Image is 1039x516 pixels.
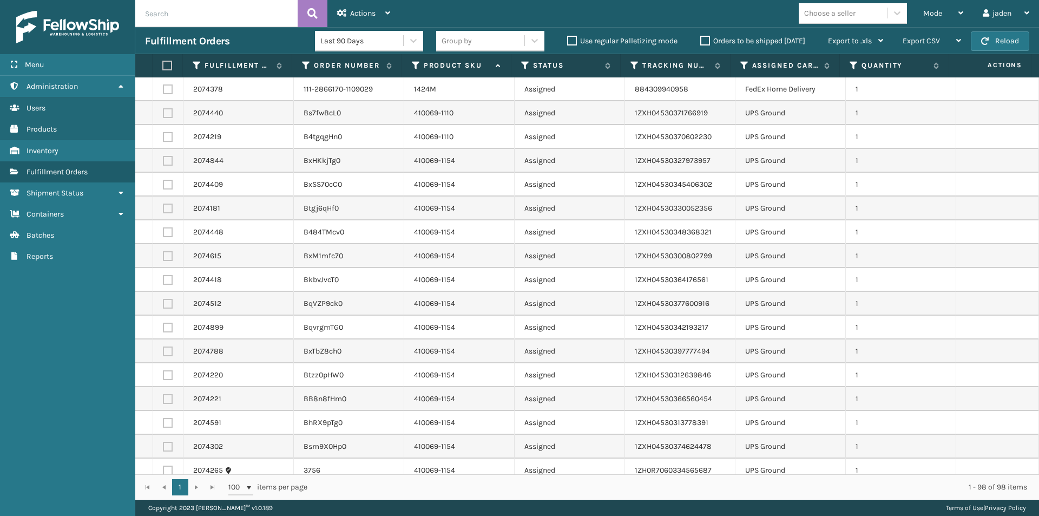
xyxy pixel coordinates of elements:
td: BxHKkjTg0 [294,149,404,173]
label: Use regular Palletizing mode [567,36,678,45]
td: Assigned [515,173,625,197]
div: Choose a seller [804,8,856,19]
td: UPS Ground [735,459,846,482]
td: UPS Ground [735,316,846,339]
td: 1 [846,363,956,387]
td: 1 [846,387,956,411]
td: UPS Ground [735,387,846,411]
td: Assigned [515,292,625,316]
div: 1 - 98 of 98 items [323,482,1027,493]
a: 410069-1154 [414,204,455,213]
td: UPS Ground [735,101,846,125]
td: UPS Ground [735,411,846,435]
span: Shipment Status [27,188,83,198]
td: 1 [846,316,956,339]
a: 2074409 [193,179,223,190]
a: Terms of Use [946,504,983,512]
a: 2074591 [193,417,221,428]
td: 1 [846,292,956,316]
td: UPS Ground [735,197,846,220]
td: Assigned [515,268,625,292]
a: 410069-1154 [414,156,455,165]
td: Assigned [515,316,625,339]
span: Menu [25,60,44,69]
td: BxM1mfc70 [294,244,404,268]
a: 1ZXH04530312639846 [635,370,711,380]
td: 3756 [294,459,404,482]
td: Assigned [515,459,625,482]
a: 2074302 [193,441,223,452]
td: 1 [846,77,956,101]
a: 410069-1154 [414,466,455,475]
td: UPS Ground [735,268,846,292]
h3: Fulfillment Orders [145,35,229,48]
a: 410069-1154 [414,442,455,451]
td: UPS Ground [735,125,846,149]
a: 1424M [414,84,436,94]
a: 1ZXH04530364176561 [635,275,708,284]
label: Product SKU [424,61,490,70]
td: UPS Ground [735,149,846,173]
a: 1ZXH04530330052356 [635,204,712,213]
td: B484TMcv0 [294,220,404,244]
td: 1 [846,101,956,125]
a: 2074615 [193,251,221,262]
td: UPS Ground [735,220,846,244]
td: 1 [846,125,956,149]
td: UPS Ground [735,173,846,197]
td: 1 [846,459,956,482]
span: Actions [350,9,376,18]
td: UPS Ground [735,244,846,268]
td: Assigned [515,339,625,363]
span: items per page [228,479,307,495]
a: 1ZXH04530374624478 [635,442,712,451]
td: BhRX9pTg0 [294,411,404,435]
label: Assigned Carrier Service [752,61,819,70]
a: 1 [172,479,188,495]
td: UPS Ground [735,292,846,316]
a: 410069-1154 [414,394,455,403]
a: Privacy Policy [985,504,1026,512]
a: 1ZXH04530345406302 [635,180,712,189]
td: BB8n8fHm0 [294,387,404,411]
span: Reports [27,252,53,261]
td: 1 [846,268,956,292]
td: UPS Ground [735,435,846,459]
td: 1 [846,411,956,435]
td: 1 [846,197,956,220]
a: 2074899 [193,322,223,333]
a: 410069-1110 [414,132,453,141]
td: 1 [846,244,956,268]
label: Status [533,61,600,70]
a: 2074378 [193,84,223,95]
td: BxSS70cC0 [294,173,404,197]
a: 410069-1154 [414,227,455,237]
a: 2074220 [193,370,223,381]
td: FedEx Home Delivery [735,77,846,101]
label: Orders to be shipped [DATE] [700,36,805,45]
td: Btzz0pHW0 [294,363,404,387]
td: 1 [846,339,956,363]
td: UPS Ground [735,363,846,387]
td: Assigned [515,125,625,149]
a: 1ZXH04530371766919 [635,108,708,117]
span: Inventory [27,146,58,155]
span: Export to .xls [828,36,872,45]
a: 1ZH0R7060334565687 [635,466,712,475]
span: Containers [27,210,64,219]
a: 2074221 [193,394,221,404]
td: Assigned [515,149,625,173]
p: Copyright 2023 [PERSON_NAME]™ v 1.0.189 [148,500,273,516]
td: Assigned [515,244,625,268]
a: 1ZXH04530397777494 [635,347,710,356]
span: Fulfillment Orders [27,167,88,177]
a: 2074418 [193,275,222,285]
td: B4tgqgHn0 [294,125,404,149]
td: BxTbZ8ch0 [294,339,404,363]
span: Administration [27,82,78,91]
button: Reload [971,31,1029,51]
td: Assigned [515,77,625,101]
a: 1ZXH04530300802799 [635,251,712,260]
a: 410069-1154 [414,347,455,356]
span: 100 [228,482,245,493]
